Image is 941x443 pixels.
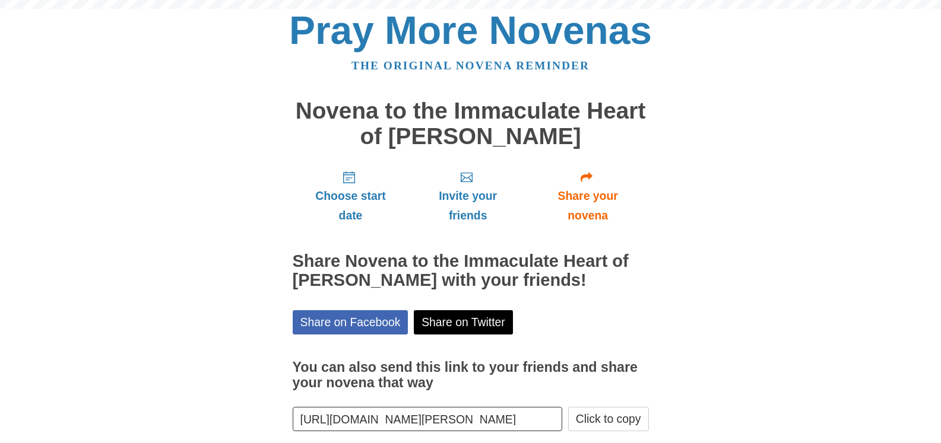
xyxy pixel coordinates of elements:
h1: Novena to the Immaculate Heart of [PERSON_NAME] [293,98,649,149]
a: Share on Facebook [293,310,408,334]
button: Click to copy [568,407,649,431]
span: Share your novena [539,186,637,225]
a: Invite your friends [408,161,527,231]
a: The original novena reminder [351,59,590,72]
a: Choose start date [293,161,409,231]
h2: Share Novena to the Immaculate Heart of [PERSON_NAME] with your friends! [293,252,649,290]
a: Pray More Novenas [289,8,652,52]
a: Share your novena [527,161,649,231]
span: Choose start date [305,186,397,225]
span: Invite your friends [420,186,515,225]
h3: You can also send this link to your friends and share your novena that way [293,360,649,390]
a: Share on Twitter [414,310,513,334]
